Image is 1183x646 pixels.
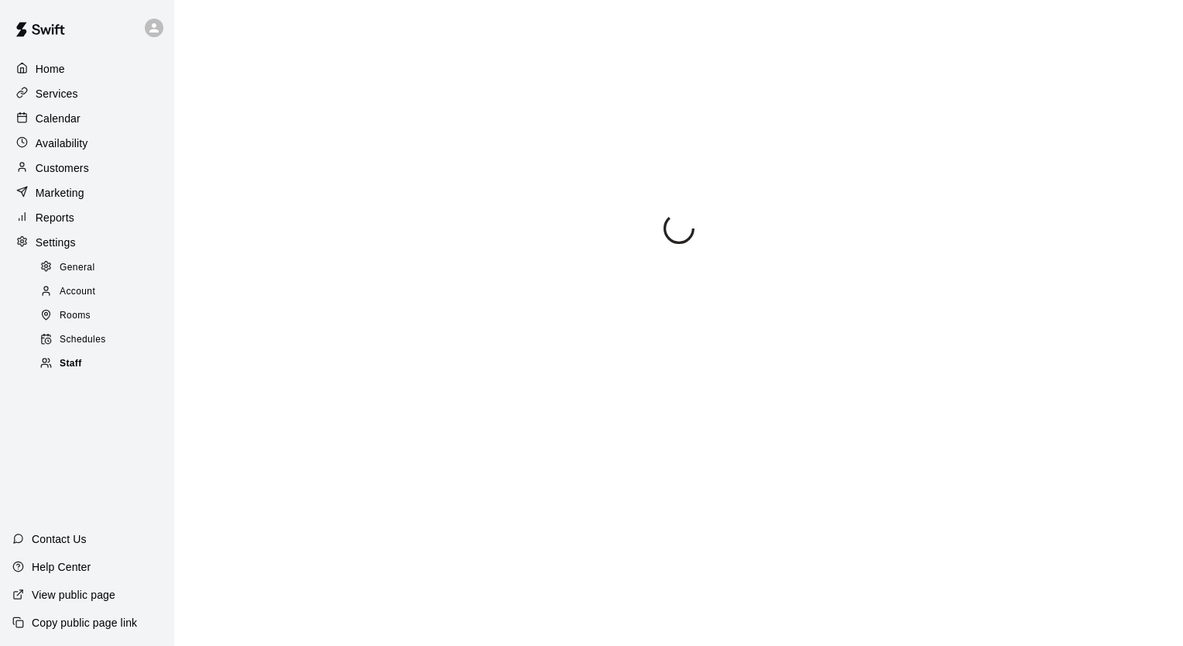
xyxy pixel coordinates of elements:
p: Copy public page link [32,615,137,631]
p: Settings [36,235,76,250]
p: Customers [36,160,89,176]
a: Customers [12,156,162,180]
span: Schedules [60,332,106,348]
a: Reports [12,206,162,229]
a: General [37,256,174,280]
a: Schedules [37,328,174,352]
p: Services [36,86,78,101]
p: Calendar [36,111,81,126]
p: Help Center [32,559,91,575]
a: Account [37,280,174,304]
div: Account [37,281,168,303]
p: Marketing [36,185,84,201]
a: Rooms [37,304,174,328]
div: General [37,257,168,279]
a: Services [12,82,162,105]
a: Staff [37,352,174,376]
a: Home [12,57,162,81]
p: Availability [36,136,88,151]
a: Marketing [12,181,162,204]
span: Rooms [60,308,91,324]
span: Staff [60,356,82,372]
p: Contact Us [32,531,87,547]
a: Availability [12,132,162,155]
a: Calendar [12,107,162,130]
span: General [60,260,95,276]
div: Staff [37,353,168,375]
div: Rooms [37,305,168,327]
span: Account [60,284,95,300]
a: Settings [12,231,162,254]
p: Home [36,61,65,77]
div: Schedules [37,329,168,351]
p: Reports [36,210,74,225]
p: View public page [32,587,115,603]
